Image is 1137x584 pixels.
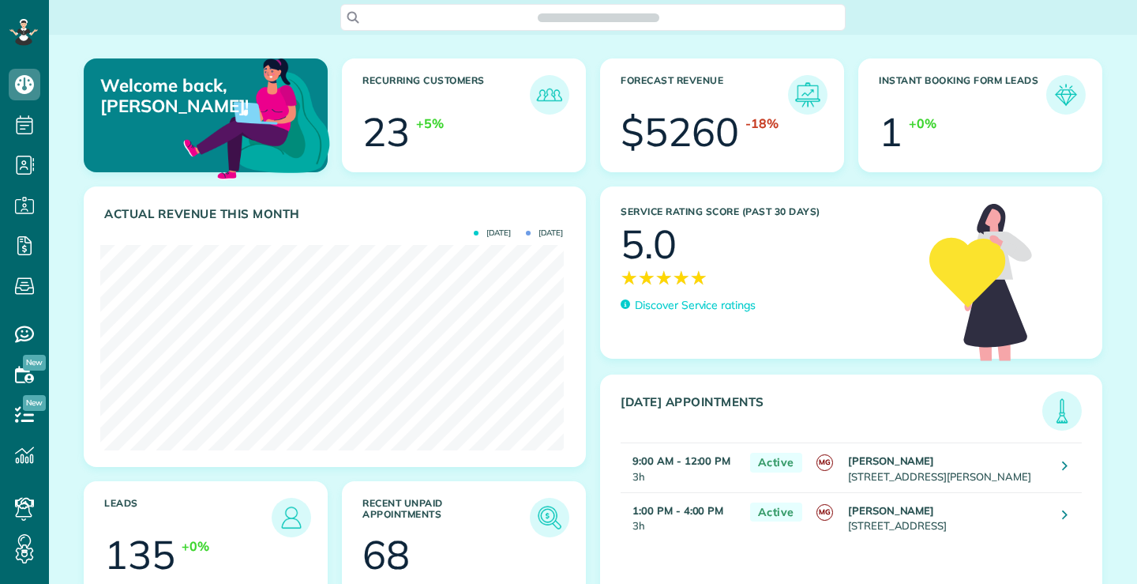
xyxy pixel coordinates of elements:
[1050,79,1082,111] img: icon_form_leads-04211a6a04a5b2264e4ee56bc0799ec3eb69b7e499cbb523a139df1d13a81ae0.png
[621,395,1042,431] h3: [DATE] Appointments
[621,492,742,541] td: 3h
[100,75,248,117] p: Welcome back, [PERSON_NAME]!
[879,112,902,152] div: 1
[750,503,802,522] span: Active
[848,504,935,517] strong: [PERSON_NAME]
[23,395,46,411] span: New
[104,207,569,221] h3: Actual Revenue this month
[673,264,690,292] span: ★
[638,264,655,292] span: ★
[690,264,707,292] span: ★
[909,115,936,133] div: +0%
[474,229,511,237] span: [DATE]
[621,264,638,292] span: ★
[621,206,914,217] h3: Service Rating score (past 30 days)
[632,504,723,517] strong: 1:00 PM - 4:00 PM
[23,355,46,371] span: New
[180,40,333,194] img: dashboard_welcome-42a62b7d889689a78055ac9021e634bf52bae3f8056760290aed330b23ab8690.png
[879,75,1046,115] h3: Instant Booking Form Leads
[816,504,833,521] span: MG
[276,502,307,533] img: icon_leads-1bed01f49abd5b7fead27621c3d59655bb73ed531f8eeb49469d10e621d6b896.png
[848,454,935,467] strong: [PERSON_NAME]
[655,264,673,292] span: ★
[745,115,779,133] div: -18%
[792,79,824,111] img: icon_forecast_revenue-8c13a41c7ed35a8dcfafea3cbb826a0462acb37728057bba2d056411b612bbbe.png
[1046,395,1078,427] img: icon_todays_appointments-901f7ab196bb0bea1936b74009e4eb5ffbc2d2711fa7634e0d609ed5ef32b18b.png
[526,229,563,237] span: [DATE]
[362,112,410,152] div: 23
[844,443,1050,492] td: [STREET_ADDRESS][PERSON_NAME]
[534,502,565,533] img: icon_unpaid_appointments-47b8ce3997adf2238b356f14209ab4cced10bd1f174958f3ca8f1d0dd7fffeee.png
[182,537,209,556] div: +0%
[621,443,742,492] td: 3h
[621,75,788,115] h3: Forecast Revenue
[416,115,444,133] div: +5%
[635,297,756,314] p: Discover Service ratings
[553,9,643,25] span: Search ZenMaid…
[750,453,802,473] span: Active
[104,498,272,537] h3: Leads
[534,79,565,111] img: icon_recurring_customers-cf858462ba22bcd05b5a5880d41d6543d210077de5bb9ebc9590e49fd87d84ed.png
[621,297,756,314] a: Discover Service ratings
[816,454,833,471] span: MG
[362,535,410,575] div: 68
[362,75,530,115] h3: Recurring Customers
[621,112,739,152] div: $5260
[362,498,530,537] h3: Recent unpaid appointments
[104,535,175,575] div: 135
[632,454,730,467] strong: 9:00 AM - 12:00 PM
[844,492,1050,541] td: [STREET_ADDRESS]
[621,224,677,264] div: 5.0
